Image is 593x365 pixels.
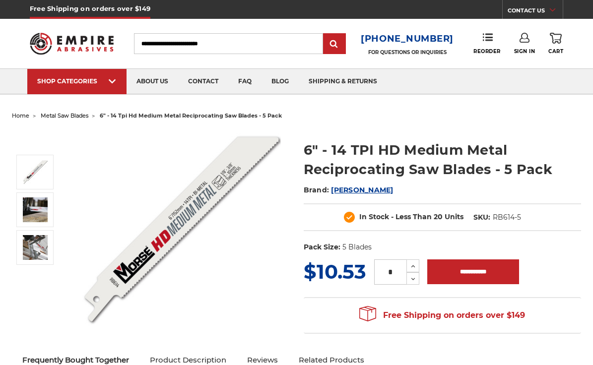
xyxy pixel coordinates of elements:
span: Free Shipping on orders over $149 [359,305,525,325]
span: 6" - 14 tpi hd medium metal reciprocating saw blades - 5 pack [100,112,282,119]
img: 6" - 14 TPI HD Medium Metal Reciprocating Saw Blades - 5 Pack [23,235,48,260]
a: [PHONE_NUMBER] [361,32,454,46]
a: home [12,112,29,119]
dd: 5 Blades [342,242,372,252]
dt: SKU: [473,212,490,223]
a: about us [127,69,178,94]
span: - Less Than [391,212,432,221]
img: 6 inch Morse HD medium metal reciprocating saw blade, 14 TPI [82,130,281,328]
span: Reorder [473,48,501,55]
div: SHOP CATEGORIES [37,77,117,85]
img: Empire Abrasives [30,27,114,60]
img: 6" - 14 TPI HD Medium Metal Reciprocating Saw Blades - 5 Pack [23,197,48,222]
span: Sign In [514,48,535,55]
a: metal saw blades [41,112,88,119]
a: faq [228,69,262,94]
span: Units [445,212,463,221]
a: Reorder [473,33,501,54]
span: Brand: [304,185,329,194]
input: Submit [325,34,344,54]
span: In Stock [359,212,389,221]
dd: RB614-5 [493,212,521,223]
p: FOR QUESTIONS OR INQUIRIES [361,49,454,56]
dt: Pack Size: [304,242,340,252]
h1: 6" - 14 TPI HD Medium Metal Reciprocating Saw Blades - 5 Pack [304,140,582,179]
img: 6 inch Morse HD medium metal reciprocating saw blade, 14 TPI [23,160,48,184]
a: CONTACT US [508,5,563,19]
span: $10.53 [304,259,366,284]
a: blog [262,69,299,94]
a: [PERSON_NAME] [331,185,393,194]
span: Cart [548,48,563,55]
a: contact [178,69,228,94]
span: 20 [434,212,443,221]
a: shipping & returns [299,69,387,94]
a: Cart [548,33,563,55]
